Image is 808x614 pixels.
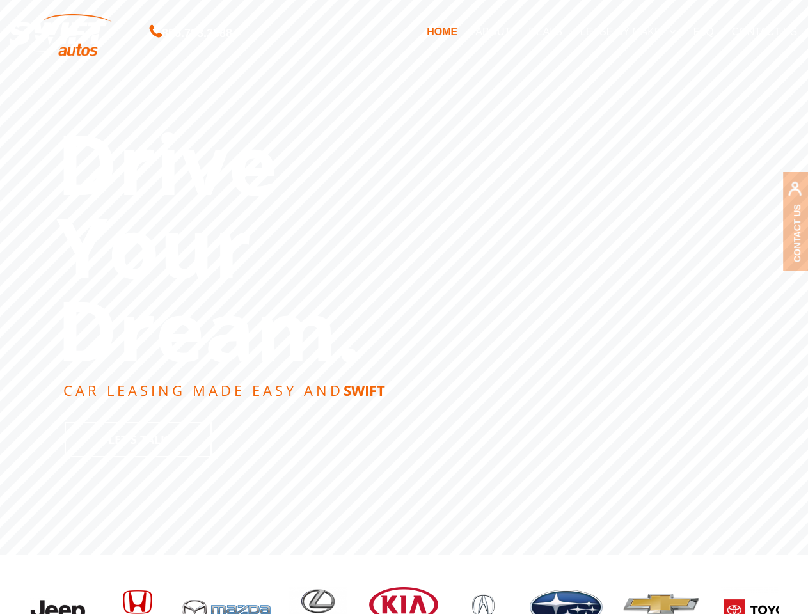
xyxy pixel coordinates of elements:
[65,422,212,457] a: Let's Talk
[63,383,385,397] rs-layer: CAR LEASING MADE EASY AND
[571,18,685,45] a: LEASE BY MAKE
[519,18,571,45] a: DEALS
[150,28,232,39] a: 855.793.2888
[723,18,807,45] a: CONTACT US
[418,18,466,45] a: HOME
[56,122,361,371] rs-layer: Drive Your Dream.
[466,18,519,45] a: ABOUT
[162,24,232,43] span: 855.793.2888
[685,18,723,45] a: FAQ
[344,381,385,400] strong: SWIFT
[10,6,112,56] img: Swift Autos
